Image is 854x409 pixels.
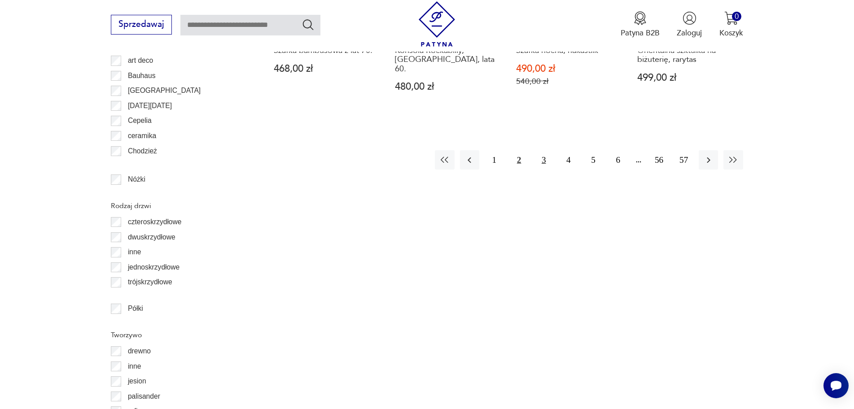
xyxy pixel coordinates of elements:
[395,82,496,91] p: 480,00 zł
[128,85,201,96] p: [GEOGRAPHIC_DATA]
[485,150,504,170] button: 1
[516,46,617,55] h3: Szafka nocna, nakastlik
[128,216,182,228] p: czteroskrzydłowe
[128,246,141,258] p: inne
[128,303,143,314] p: Półki
[516,64,617,74] p: 490,00 zł
[128,276,172,288] p: trójskrzydłowe
[621,28,660,38] p: Patyna B2B
[584,150,603,170] button: 5
[719,11,743,38] button: 0Koszyk
[395,46,496,74] h3: Konsola Rockabilly, [GEOGRAPHIC_DATA], lata 60.
[509,150,529,170] button: 2
[111,22,171,29] a: Sprzedawaj
[823,373,849,398] iframe: Smartsupp widget button
[128,375,146,387] p: jesion
[621,11,660,38] a: Ikona medaluPatyna B2B
[719,28,743,38] p: Koszyk
[414,1,460,47] img: Patyna - sklep z meblami i dekoracjami vintage
[274,64,375,74] p: 468,00 zł
[534,150,553,170] button: 3
[516,77,617,86] p: 540,00 zł
[128,100,172,112] p: [DATE][DATE]
[128,361,141,372] p: inne
[128,345,151,357] p: drewno
[674,150,693,170] button: 57
[649,150,669,170] button: 56
[128,261,180,273] p: jednoskrzydłowe
[637,46,738,65] h3: Orientalna szktułka na biżuterię, rarytas
[111,200,243,212] p: Rodzaj drzwi
[111,15,171,35] button: Sprzedawaj
[128,174,145,185] p: Nóżki
[637,73,738,83] p: 499,00 zł
[274,46,375,55] h3: Szafka bambusowa z lat 70.
[302,18,315,31] button: Szukaj
[128,70,156,82] p: Bauhaus
[724,11,738,25] img: Ikona koszyka
[559,150,578,170] button: 4
[111,329,243,341] p: Tworzywo
[128,160,155,172] p: Ćmielów
[128,391,160,402] p: palisander
[128,130,156,142] p: ceramika
[609,150,628,170] button: 6
[128,145,157,157] p: Chodzież
[677,11,702,38] button: Zaloguj
[621,11,660,38] button: Patyna B2B
[128,55,153,66] p: art deco
[633,11,647,25] img: Ikona medalu
[128,115,152,126] p: Cepelia
[683,11,696,25] img: Ikonka użytkownika
[732,12,741,21] div: 0
[128,231,175,243] p: dwuskrzydłowe
[677,28,702,38] p: Zaloguj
